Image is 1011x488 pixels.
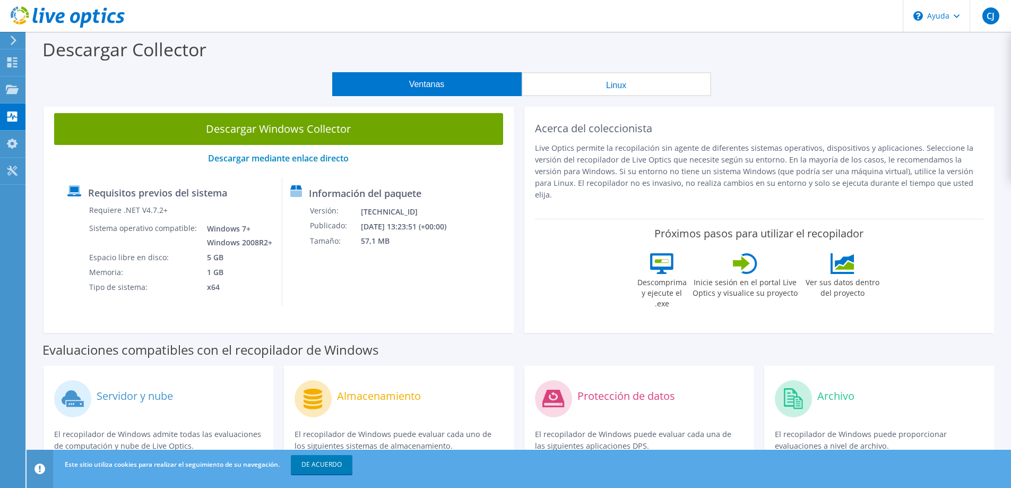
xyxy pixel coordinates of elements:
[291,455,352,474] a: DE ACUERDO
[301,460,342,469] font: DE ACUERDO
[88,186,227,199] font: Requisitos previos del sistema
[207,224,250,234] font: Windows 7+
[637,277,687,309] font: Descomprima y ejecute el .exe
[42,37,206,62] font: Descargar Collector
[361,207,418,217] font: [TECHNICAL_ID]
[817,389,854,403] font: Archivo
[89,282,148,292] font: Tipo de sistema:
[913,11,923,21] svg: \n
[310,206,339,216] font: Versión:
[409,80,445,89] font: Ventanas
[89,252,169,262] font: Espacio libre en disco:
[89,205,168,215] font: Requiere .NET V4.7.2+
[332,72,522,96] button: Ventanas
[361,236,390,246] font: 57,1 MB
[535,429,731,451] font: El recopilador de Windows puede evaluar cada una de las siguientes aplicaciones DPS.
[361,221,446,232] font: [DATE] 13:23:51 (+00:00)
[522,72,711,96] button: Linux
[54,429,261,451] font: El recopilador de Windows admite todas las evaluaciones de computación y nube de Live Optics.
[693,277,798,298] font: Inicie sesión en el portal Live Optics y visualice su proyecto
[927,11,950,21] font: Ayuda
[207,252,223,262] font: 5 GB
[89,223,197,233] font: Sistema operativo compatible:
[775,429,947,451] font: El recopilador de Windows puede proporcionar evaluaciones a nivel de archivo.
[337,389,421,403] font: Almacenamiento
[577,389,675,403] font: Protección de datos
[65,460,280,469] font: Este sitio utiliza cookies para realizar el seguimiento de su navegación.
[42,341,378,358] font: Evaluaciones compatibles con el recopilador de Windows
[654,226,863,241] font: Próximos pasos para utilizar el recopilador
[310,220,347,230] font: Publicado:
[206,122,351,136] font: Descargar Windows Collector
[208,152,349,164] a: Descargar mediante enlace directo
[295,429,491,451] font: El recopilador de Windows puede evaluar cada uno de los siguientes sistemas de almacenamiento.
[207,267,223,277] font: 1 GB
[309,187,421,200] font: Información del paquete
[97,389,173,403] font: Servidor y nube
[54,113,503,145] a: Descargar Windows Collector
[207,282,220,292] font: x64
[89,267,123,277] font: Memoria:
[606,81,626,90] font: Linux
[535,121,652,135] font: Acerca del coleccionista
[806,277,879,298] font: Ver sus datos dentro del proyecto
[310,236,341,246] font: Tamaño:
[987,10,995,22] font: CJ
[535,143,973,200] font: Live Optics permite la recopilación sin agente de diferentes sistemas operativos, dispositivos y ...
[207,238,272,248] font: Windows 2008R2+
